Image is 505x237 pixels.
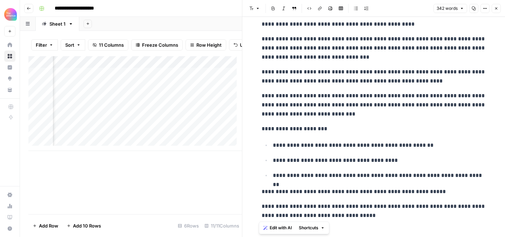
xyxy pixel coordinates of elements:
span: Edit with AI [270,225,292,231]
button: Help + Support [4,223,15,234]
img: Alliance Logo [4,8,17,21]
button: Add Row [28,220,62,231]
button: Workspace: Alliance [4,6,15,23]
button: Filter [31,39,58,51]
span: Shortcuts [299,225,318,231]
button: Shortcuts [296,223,328,232]
a: Usage [4,200,15,212]
button: Undo [229,39,256,51]
span: Sort [65,41,74,48]
span: 342 words [437,5,458,12]
div: Sheet 1 [49,20,66,27]
button: 11 Columns [88,39,128,51]
a: Sheet 1 [36,17,79,31]
span: Add 10 Rows [73,222,101,229]
span: Row Height [196,41,222,48]
button: Freeze Columns [131,39,183,51]
div: 11/11 Columns [202,220,242,231]
a: Learning Hub [4,212,15,223]
button: Sort [61,39,85,51]
a: Browse [4,51,15,62]
span: 11 Columns [99,41,124,48]
button: 342 words [433,4,467,13]
span: Add Row [39,222,58,229]
a: Settings [4,189,15,200]
a: Opportunities [4,73,15,84]
div: 6 Rows [175,220,202,231]
span: Filter [36,41,47,48]
a: Your Data [4,84,15,96]
button: Add 10 Rows [62,220,105,231]
span: Freeze Columns [142,41,178,48]
a: Home [4,39,15,51]
button: Edit with AI [261,223,295,232]
a: Insights [4,62,15,73]
button: Row Height [186,39,226,51]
